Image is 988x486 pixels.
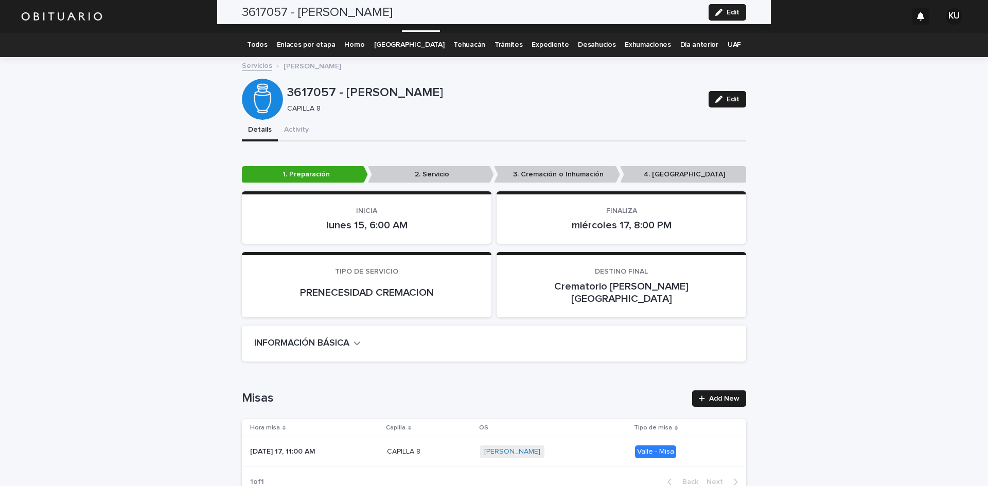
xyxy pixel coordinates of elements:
h2: INFORMACIÓN BÁSICA [254,338,349,349]
p: [PERSON_NAME] [284,60,341,71]
p: Capilla [386,422,405,434]
a: Todos [247,33,267,57]
a: [GEOGRAPHIC_DATA] [374,33,445,57]
div: Valle - Misa [635,445,676,458]
a: Add New [692,390,746,407]
button: Edit [709,91,746,107]
a: Horno [344,33,364,57]
span: Add New [709,395,739,402]
a: Tehuacán [453,33,485,57]
a: UAF [728,33,741,57]
h1: Misas [242,391,686,406]
tr: [DATE] 17, 11:00 AM[DATE] 17, 11:00 AM CAPILLA 8CAPILLA 8 [PERSON_NAME] Valle - Misa [242,437,746,467]
a: Servicios [242,59,272,71]
p: CAPILLA 8 [387,445,422,456]
p: 4. [GEOGRAPHIC_DATA] [620,166,746,183]
p: [DATE] 17, 11:00 AM [250,445,317,456]
p: miércoles 17, 8:00 PM [509,219,734,231]
p: 1. Preparación [242,166,368,183]
p: Crematorio [PERSON_NAME][GEOGRAPHIC_DATA] [509,280,734,305]
p: 2. Servicio [368,166,494,183]
span: Edit [727,96,739,103]
a: Exhumaciones [625,33,671,57]
p: 3. Cremación o Inhumación [494,166,620,183]
p: 3617057 - [PERSON_NAME] [287,85,700,100]
a: [PERSON_NAME] [484,447,540,456]
img: HUM7g2VNRLqGMmR9WVqf [21,6,103,27]
button: INFORMACIÓN BÁSICA [254,338,361,349]
button: Activity [278,120,315,141]
p: Hora misa [250,422,280,434]
span: INICIA [356,207,377,214]
a: Desahucios [578,33,615,57]
p: Tipo de misa [634,422,672,434]
span: TIPO DE SERVICIO [335,268,398,275]
span: Back [676,478,698,485]
a: Enlaces por etapa [277,33,336,57]
span: FINALIZA [606,207,637,214]
p: OS [479,422,488,434]
p: PRENECESIDAD CREMACION [254,286,479,299]
span: Next [707,478,729,485]
div: KU [946,8,962,25]
button: Details [242,120,278,141]
p: CAPILLA 8 [287,104,696,113]
p: lunes 15, 6:00 AM [254,219,479,231]
a: Día anterior [680,33,718,57]
a: Trámites [495,33,523,57]
span: DESTINO FINAL [595,268,648,275]
a: Expediente [532,33,569,57]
